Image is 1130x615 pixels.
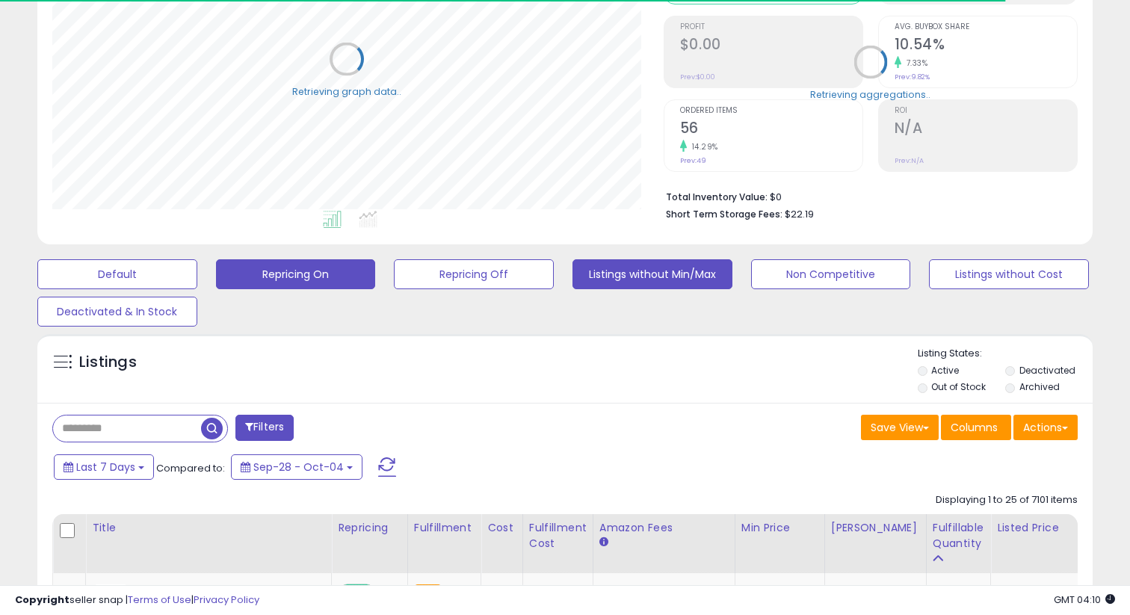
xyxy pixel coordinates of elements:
[1019,380,1060,393] label: Archived
[235,415,294,441] button: Filters
[253,460,344,475] span: Sep-28 - Oct-04
[37,259,197,289] button: Default
[1019,364,1075,377] label: Deactivated
[76,460,135,475] span: Last 7 Days
[216,259,376,289] button: Repricing On
[338,520,401,536] div: Repricing
[572,259,732,289] button: Listings without Min/Max
[414,520,475,536] div: Fulfillment
[861,415,939,440] button: Save View
[128,593,191,607] a: Terms of Use
[529,520,587,551] div: Fulfillment Cost
[231,454,362,480] button: Sep-28 - Oct-04
[1013,415,1078,440] button: Actions
[92,520,325,536] div: Title
[929,259,1089,289] button: Listings without Cost
[487,520,516,536] div: Cost
[997,520,1126,536] div: Listed Price
[54,454,154,480] button: Last 7 Days
[936,493,1078,507] div: Displaying 1 to 25 of 7101 items
[831,520,920,536] div: [PERSON_NAME]
[918,347,1093,361] p: Listing States:
[933,520,984,551] div: Fulfillable Quantity
[599,520,729,536] div: Amazon Fees
[15,593,259,608] div: seller snap | |
[194,593,259,607] a: Privacy Policy
[931,380,986,393] label: Out of Stock
[931,364,959,377] label: Active
[1054,593,1115,607] span: 2025-10-12 04:10 GMT
[156,461,225,475] span: Compared to:
[394,259,554,289] button: Repricing Off
[810,87,930,101] div: Retrieving aggregations..
[741,520,818,536] div: Min Price
[599,536,608,549] small: Amazon Fees.
[37,297,197,327] button: Deactivated & In Stock
[15,593,70,607] strong: Copyright
[941,415,1011,440] button: Columns
[79,352,137,373] h5: Listings
[951,420,998,435] span: Columns
[751,259,911,289] button: Non Competitive
[292,84,401,98] div: Retrieving graph data..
